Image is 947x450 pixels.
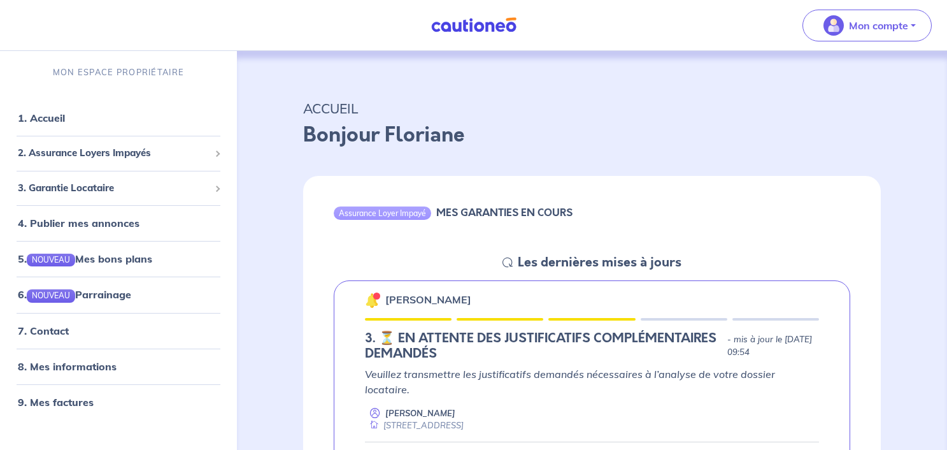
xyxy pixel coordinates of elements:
[5,354,232,379] div: 8. Mes informations
[18,288,131,301] a: 6.NOUVEAUParrainage
[5,105,232,131] div: 1. Accueil
[518,255,681,270] h5: Les dernières mises à jours
[426,17,522,33] img: Cautioneo
[365,293,380,308] img: 🔔
[303,120,881,150] p: Bonjour Floriane
[436,207,573,219] h6: MES GARANTIES EN COURS
[5,246,232,272] div: 5.NOUVEAUMes bons plans
[18,217,139,229] a: 4. Publier mes annonces
[385,292,471,307] p: [PERSON_NAME]
[18,324,69,337] a: 7. Contact
[53,66,184,78] p: MON ESPACE PROPRIÉTAIRE
[5,176,232,201] div: 3. Garantie Locataire
[802,10,932,41] button: illu_account_valid_menu.svgMon compte
[5,389,232,415] div: 9. Mes factures
[849,18,908,33] p: Mon compte
[18,360,117,373] a: 8. Mes informations
[365,331,819,361] div: state: DOCUMENTS-INCOMPLETE, Context: NEW,CHOOSE-CERTIFICATE,ALONE,LESSOR-DOCUMENTS
[5,282,232,307] div: 6.NOUVEAUParrainage
[385,407,455,419] p: [PERSON_NAME]
[365,367,819,397] p: Veuillez transmettre les justificatifs demandés nécessaires à l’analyse de votre dossier locataire.
[823,15,844,36] img: illu_account_valid_menu.svg
[727,333,819,359] p: - mis à jour le [DATE] 09:54
[18,112,65,124] a: 1. Accueil
[18,252,152,265] a: 5.NOUVEAUMes bons plans
[18,396,94,409] a: 9. Mes factures
[18,181,210,196] span: 3. Garantie Locataire
[365,331,722,361] h5: 3. ⏳️️ EN ATTENTE DES JUSTIFICATIFS COMPLÉMENTAIRES DEMANDÉS
[303,97,881,120] p: ACCUEIL
[5,141,232,166] div: 2. Assurance Loyers Impayés
[334,207,431,219] div: Assurance Loyer Impayé
[5,318,232,344] div: 7. Contact
[365,419,464,432] div: [STREET_ADDRESS]
[5,210,232,236] div: 4. Publier mes annonces
[18,146,210,161] span: 2. Assurance Loyers Impayés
